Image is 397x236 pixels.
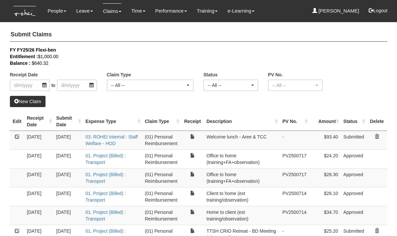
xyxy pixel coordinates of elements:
[54,187,83,206] td: [DATE]
[142,206,181,225] td: (01) Personal Reimbursement
[309,168,341,187] td: $28.30
[24,149,54,168] td: [DATE]
[131,3,145,19] a: Time
[204,112,280,131] th: Description : activate to sort column ascending
[10,54,38,59] b: Entitlement :
[142,112,181,131] th: Claim Type : activate to sort column ascending
[48,3,67,19] a: People
[10,60,30,66] b: Balance :
[341,168,367,187] td: Approved
[54,112,83,131] th: Submit Date : activate to sort column ascending
[341,187,367,206] td: Approved
[10,28,387,42] h4: Submit Claims
[155,3,187,19] a: Performance
[10,47,56,53] b: FY FY25/26 Flexi-ben
[309,149,341,168] td: $24.20
[203,80,258,91] button: -- All --
[280,187,309,206] td: PV2500714
[280,168,309,187] td: PV2500717
[85,134,137,146] a: 03. ROHEI Internal : Staff Welfare - HOD
[10,53,377,60] div: $1,000.00
[24,131,54,149] td: [DATE]
[32,60,48,66] span: $640.32
[268,80,323,91] button: -- All --
[341,149,367,168] td: Approved
[142,187,181,206] td: (01) Personal Reimbursement
[57,80,97,91] input: d/m/yyyy
[204,131,280,149] td: Welcome lunch - Aree & TCC
[85,191,126,203] a: 01. Project (Billed) : Transport
[309,206,341,225] td: $34.70
[103,3,121,19] a: Claims
[309,187,341,206] td: $26.10
[54,131,83,149] td: [DATE]
[142,131,181,149] td: (01) Personal Reimbursement
[85,153,126,165] a: 01. Project (Billed) : Transport
[181,112,204,131] th: Receipt
[107,71,131,78] label: Claim Type
[280,131,309,149] td: -
[142,168,181,187] td: (01) Personal Reimbursement
[10,80,50,91] input: d/m/yyyy
[268,71,283,78] label: PV No.
[208,82,250,89] div: -- All --
[341,206,367,225] td: Approved
[10,71,38,78] label: Receipt Date
[280,206,309,225] td: PV2500714
[111,82,185,89] div: -- All --
[24,187,54,206] td: [DATE]
[54,149,83,168] td: [DATE]
[24,112,54,131] th: Receipt Date : activate to sort column ascending
[85,172,126,184] a: 01. Project (Billed) : Transport
[272,82,315,89] div: -- All --
[10,112,24,131] th: Edit
[204,168,280,187] td: Office to home (training+FA+observation)
[54,206,83,225] td: [DATE]
[341,112,367,131] th: Status : activate to sort column ascending
[10,96,46,107] a: New Claim
[364,3,392,19] button: Logout
[228,3,255,19] a: e-Learning
[24,206,54,225] td: [DATE]
[197,3,218,19] a: Training
[204,149,280,168] td: Office to home (training+FA+observation)
[204,206,280,225] td: Home to client (ext training/observation)
[142,149,181,168] td: (01) Personal Reimbursement
[204,187,280,206] td: Client to home (ext training/observation)
[24,168,54,187] td: [DATE]
[280,112,309,131] th: PV No. : activate to sort column ascending
[280,149,309,168] td: PV2500717
[203,71,218,78] label: Status
[85,210,126,221] a: 01. Project (Billed) : Transport
[83,112,142,131] th: Expense Type : activate to sort column ascending
[76,3,93,19] a: Leave
[107,80,194,91] button: -- All --
[54,168,83,187] td: [DATE]
[367,112,387,131] th: Delete
[309,112,341,131] th: Amount : activate to sort column ascending
[50,80,57,91] span: to
[341,131,367,149] td: Submitted
[309,131,341,149] td: $93.40
[312,3,359,19] a: [PERSON_NAME]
